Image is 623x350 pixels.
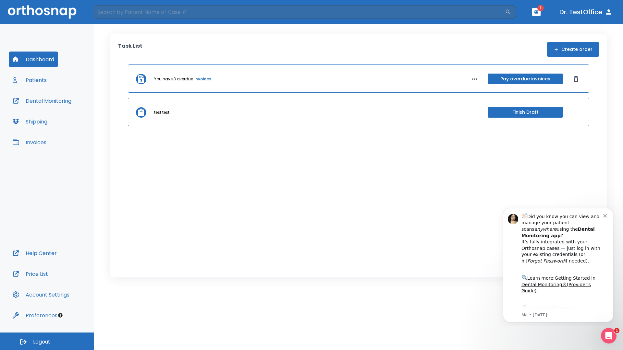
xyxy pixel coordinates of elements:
[557,6,615,18] button: Dr. TestOffice
[9,245,61,261] button: Help Center
[9,308,61,323] button: Preferences
[28,110,110,116] p: Message from Ma, sent 5w ago
[571,74,581,84] button: Dismiss
[33,338,50,345] span: Logout
[9,72,51,88] button: Patients
[118,42,142,57] p: Task List
[57,312,63,318] div: Tooltip anchor
[93,6,505,18] input: Search by Patient Name or Case #
[614,328,619,333] span: 1
[493,202,623,326] iframe: Intercom notifications message
[110,10,115,15] button: Dismiss notification
[601,328,617,344] iframe: Intercom live chat
[488,74,563,84] button: Pay overdue invoices
[194,76,211,82] a: invoices
[488,107,563,118] button: Finish Draft
[9,134,50,150] button: Invoices
[537,5,544,11] span: 1
[28,103,86,115] a: App Store
[28,102,110,135] div: Download the app: | ​ Let us know if you need help getting started!
[547,42,599,57] button: Create order
[8,5,77,18] img: Orthosnap
[9,266,52,282] button: Price List
[9,287,73,302] button: Account Settings
[154,76,193,82] p: You have 3 overdue
[9,114,51,129] button: Shipping
[154,110,169,115] p: test test
[9,93,75,109] button: Dental Monitoring
[9,52,58,67] button: Dashboard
